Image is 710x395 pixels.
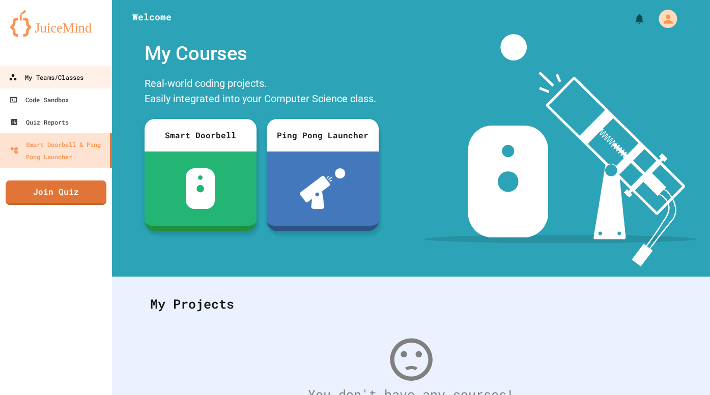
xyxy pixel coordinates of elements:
[139,34,384,73] div: My Courses
[267,119,379,151] div: Ping Pong Launcher
[300,168,345,209] img: ppl-with-ball.png
[10,116,69,128] div: Quiz Reports
[145,119,257,151] div: Smart Doorbell
[140,284,682,324] div: My Projects
[139,73,384,111] div: Real-world coding projects. Easily integrated into your Computer Science class.
[186,168,215,209] img: sdb-white.svg
[10,138,106,163] div: Smart Doorbell & Ping Pong Launcher
[10,10,102,37] img: logo-orange.svg
[9,71,83,84] div: My Teams/Classes
[614,10,648,27] div: My Notifications
[648,7,679,31] div: My Account
[6,180,106,205] a: Join Quiz
[424,34,697,266] img: banner-image-my-projects.png
[9,94,69,106] div: Code Sandbox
